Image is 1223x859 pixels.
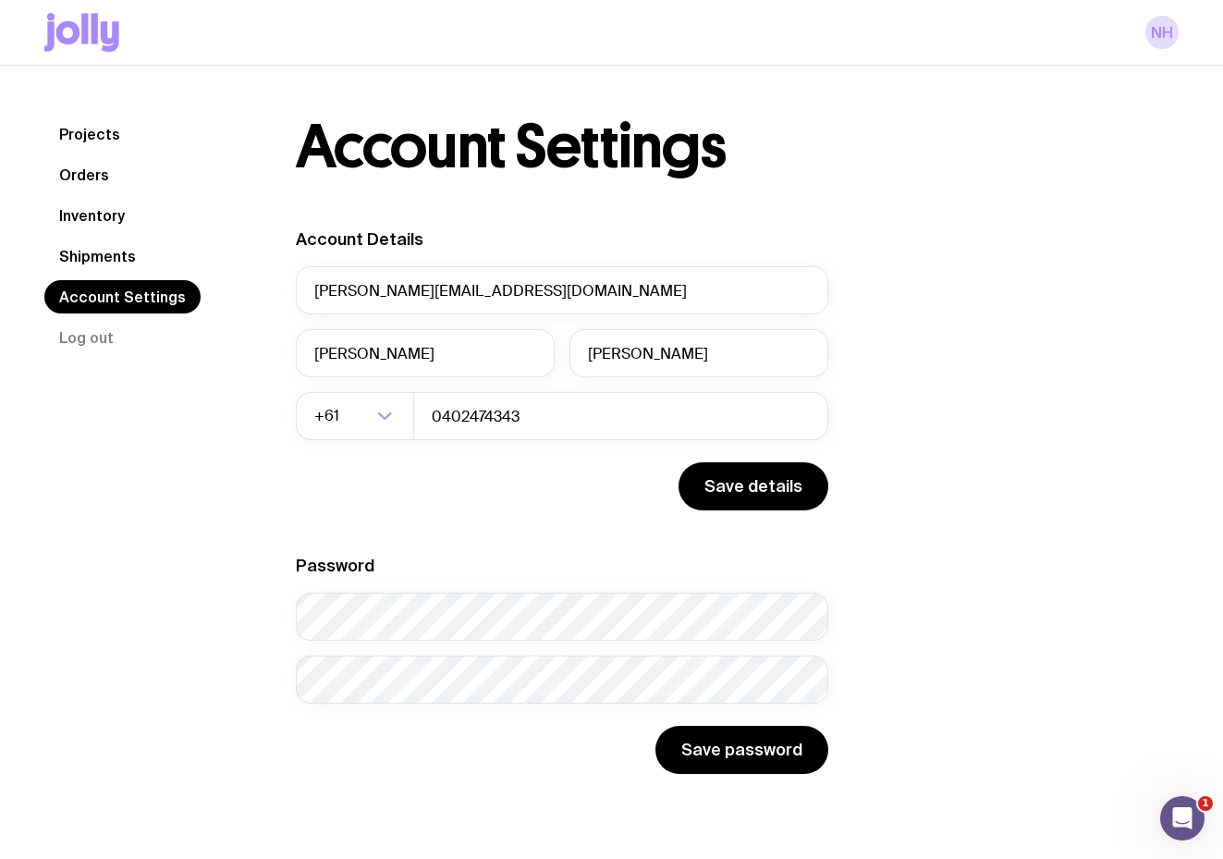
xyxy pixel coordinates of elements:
[44,117,135,151] a: Projects
[44,199,140,232] a: Inventory
[343,392,372,440] input: Search for option
[296,556,374,575] label: Password
[1160,796,1205,841] iframe: Intercom live chat
[1198,796,1213,811] span: 1
[679,462,828,510] button: Save details
[296,266,828,314] input: your@email.com
[44,239,151,273] a: Shipments
[296,329,555,377] input: First Name
[296,229,423,249] label: Account Details
[44,321,128,354] button: Log out
[296,392,414,440] div: Search for option
[44,280,201,313] a: Account Settings
[1145,16,1179,49] a: NH
[44,158,124,191] a: Orders
[296,117,726,177] h1: Account Settings
[413,392,828,440] input: 0400123456
[655,726,828,774] button: Save password
[569,329,828,377] input: Last Name
[314,392,343,440] span: +61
